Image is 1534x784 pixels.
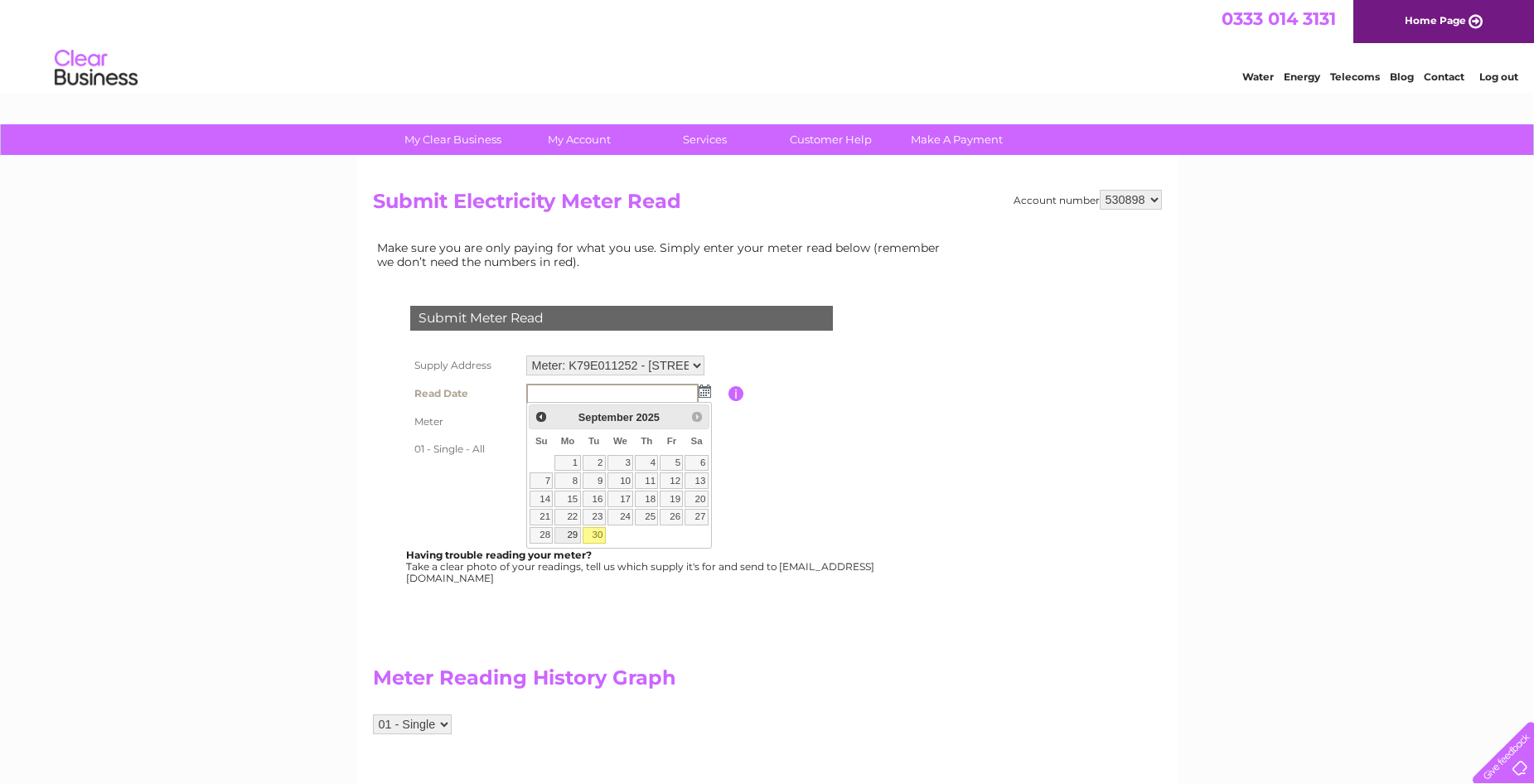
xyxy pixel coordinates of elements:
span: Friday [667,436,677,446]
div: Clear Business is a trading name of Verastar Limited (registered in [GEOGRAPHIC_DATA] No. 3667643... [376,9,1159,80]
a: Blog [1390,70,1414,83]
a: 17 [607,491,634,507]
span: September [578,411,633,423]
span: Saturday [691,436,703,446]
a: 21 [530,509,553,525]
a: 24 [607,509,634,525]
div: Take a clear photo of your readings, tell us which supply it's for and send to [EMAIL_ADDRESS][DO... [406,549,877,583]
th: Meter [406,408,522,436]
h2: Submit Electricity Meter Read [373,190,1162,221]
a: Services [636,124,773,155]
h2: Meter Reading History Graph [373,666,953,698]
td: Make sure you are only paying for what you use. Simply enter your meter read below (remember we d... [373,237,953,272]
a: Energy [1284,70,1320,83]
a: 13 [685,472,708,489]
td: Are you sure the read you have entered is correct? [522,462,728,494]
a: Telecoms [1330,70,1380,83]
a: 5 [660,455,683,472]
th: Read Date [406,380,522,408]
b: Having trouble reading your meter? [406,549,592,561]
a: 28 [530,527,553,544]
a: My Clear Business [385,124,521,155]
span: Thursday [641,436,652,446]
img: ... [699,385,711,398]
th: Supply Address [406,351,522,380]
a: 6 [685,455,708,472]
a: 11 [635,472,658,489]
a: 14 [530,491,553,507]
a: 30 [583,527,606,544]
a: My Account [511,124,647,155]
a: 8 [554,472,580,489]
span: 2025 [636,411,659,423]
a: 19 [660,491,683,507]
a: Customer Help [762,124,899,155]
a: 26 [660,509,683,525]
a: Prev [531,407,550,426]
a: 22 [554,509,580,525]
a: 3 [607,455,634,472]
a: 27 [685,509,708,525]
a: 29 [554,527,580,544]
a: 10 [607,472,634,489]
a: 0333 014 3131 [1222,8,1336,29]
a: 1 [554,455,580,472]
a: Log out [1479,70,1518,83]
span: Wednesday [613,436,627,446]
a: 23 [583,509,606,525]
a: 16 [583,491,606,507]
span: Prev [535,410,548,423]
a: Water [1242,70,1274,83]
a: 4 [635,455,658,472]
span: Monday [561,436,575,446]
a: 15 [554,491,580,507]
a: 12 [660,472,683,489]
th: 01 - Single - All [406,436,522,462]
a: Contact [1424,70,1464,83]
a: 25 [635,509,658,525]
span: Tuesday [588,436,599,446]
a: 7 [530,472,553,489]
a: Make A Payment [888,124,1025,155]
img: logo.png [54,43,138,94]
span: Sunday [535,436,548,446]
a: 2 [583,455,606,472]
div: Submit Meter Read [410,306,833,331]
a: 20 [685,491,708,507]
div: Account number [1014,190,1162,210]
input: Information [728,386,744,401]
a: 9 [583,472,606,489]
a: 18 [635,491,658,507]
